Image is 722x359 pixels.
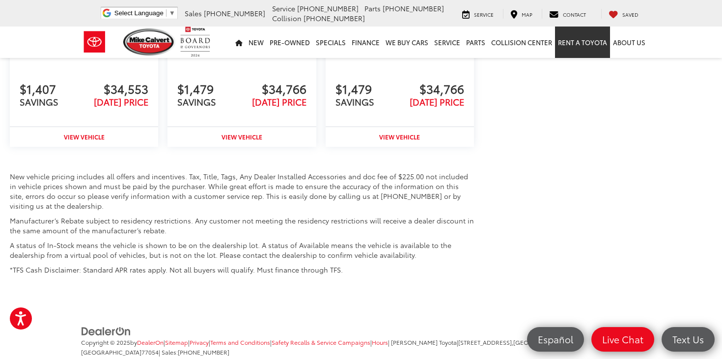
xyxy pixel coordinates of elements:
[272,3,295,13] span: Service
[383,3,444,13] span: [PHONE_NUMBER]
[188,338,209,346] span: |
[370,338,388,346] span: |
[81,326,131,335] a: DealerOn
[10,240,474,260] p: A status of In-Stock means the vehicle is shown to be on the dealership lot. A status of Availabl...
[167,127,316,147] a: View Vehicle
[64,133,105,141] strong: View Vehicle
[463,27,488,58] a: Parts
[326,127,474,147] a: View Vehicle
[10,171,474,211] p: New vehicle pricing includes all offers and incentives. Tax, Title, Tags, Any Dealer Installed Ac...
[522,11,532,18] span: Map
[297,3,359,13] span: [PHONE_NUMBER]
[232,27,246,58] a: Home
[527,327,584,352] a: Español
[94,95,148,108] span: [DATE] PRICE
[10,216,474,235] p: Manufacturer’s Rebate subject to residency restrictions. Any customer not meeting the residency r...
[272,338,370,346] a: Safety Recalls & Service Campaigns, Opens in a new tab
[383,27,431,58] a: WE BUY CARS
[458,338,513,346] span: [STREET_ADDRESS],
[242,80,306,97] span: $34,766
[410,95,464,108] span: [DATE] PRICE
[601,9,646,19] a: My Saved Vehicles
[137,338,164,346] a: DealerOn Home Page
[164,338,188,346] span: |
[20,80,84,97] span: $1,407
[555,27,610,58] a: Rent a Toyota
[379,133,420,141] strong: View Vehicle
[130,338,164,346] span: by
[204,8,265,18] span: [PHONE_NUMBER]
[597,333,648,345] span: Live Chat
[267,27,313,58] a: Pre-Owned
[81,348,141,356] span: [GEOGRAPHIC_DATA]
[246,27,267,58] a: New
[209,338,270,346] span: |
[513,338,575,346] span: [GEOGRAPHIC_DATA],
[84,80,148,97] span: $34,553
[166,9,167,17] span: ​
[503,9,540,19] a: Map
[165,338,188,346] a: Sitemap
[81,338,130,346] span: Copyright © 2025
[533,333,578,345] span: Español
[610,27,648,58] a: About Us
[210,338,270,346] a: Terms and Conditions
[591,327,654,352] a: Live Chat
[474,11,494,18] span: Service
[667,333,709,345] span: Text Us
[177,95,216,108] span: SAVINGS
[488,27,555,58] a: Collision Center
[622,11,639,18] span: Saved
[662,327,715,352] a: Text Us
[455,9,501,19] a: Service
[185,8,202,18] span: Sales
[10,127,158,147] a: View Vehicle
[10,265,474,275] p: *TFS Cash Disclaimer: Standard APR rates apply. Not all buyers will qualify. Must finance through...
[123,28,175,55] img: Mike Calvert Toyota
[190,338,209,346] a: Privacy
[400,80,464,97] span: $34,766
[114,9,164,17] span: Select Language
[270,338,370,346] span: |
[272,13,302,23] span: Collision
[563,11,586,18] span: Contact
[81,326,131,337] img: DealerOn
[335,80,400,97] span: $1,479
[364,3,381,13] span: Parts
[159,348,229,356] span: | Sales:
[372,338,388,346] a: Hours
[222,133,262,141] strong: View Vehicle
[114,9,175,17] a: Select Language​
[313,27,349,58] a: Specials
[169,9,175,17] span: ▼
[141,348,159,356] span: 77054
[76,26,113,58] img: Toyota
[177,80,242,97] span: $1,479
[335,95,374,108] span: SAVINGS
[388,338,457,346] span: | [PERSON_NAME] Toyota
[20,95,58,108] span: SAVINGS
[252,95,306,108] span: [DATE] PRICE
[431,27,463,58] a: Service
[542,9,593,19] a: Contact
[349,27,383,58] a: Finance
[178,348,229,356] span: [PHONE_NUMBER]
[304,13,365,23] span: [PHONE_NUMBER]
